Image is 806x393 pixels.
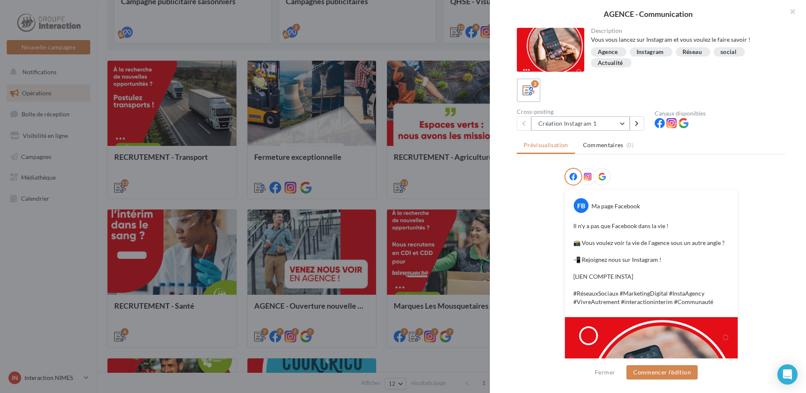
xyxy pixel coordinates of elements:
[598,60,623,66] div: Actualité
[591,367,618,377] button: Fermer
[531,80,539,88] div: 2
[573,222,729,306] p: Il n'y a pas que Facebook dans la vie ! 📸 Vous voulez voir la vie de l'agence sous un autre angle...
[626,365,698,380] button: Commencer l'édition
[598,49,618,55] div: Agence
[574,198,588,213] div: FB
[503,10,793,18] div: AGENCE - Communication
[655,110,786,116] div: Canaux disponibles
[626,142,634,148] span: (0)
[591,202,640,210] div: Ma page Facebook
[591,28,779,34] div: Description
[720,49,736,55] div: social
[591,35,779,44] div: Vous vous lancez sur Instagram et vous voulez le faire savoir !
[682,49,702,55] div: Réseau
[517,109,648,115] div: Cross-posting
[531,116,630,131] button: Création Instagram 1
[637,49,664,55] div: Instagram
[777,364,798,385] div: Open Intercom Messenger
[583,141,623,149] span: Commentaires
